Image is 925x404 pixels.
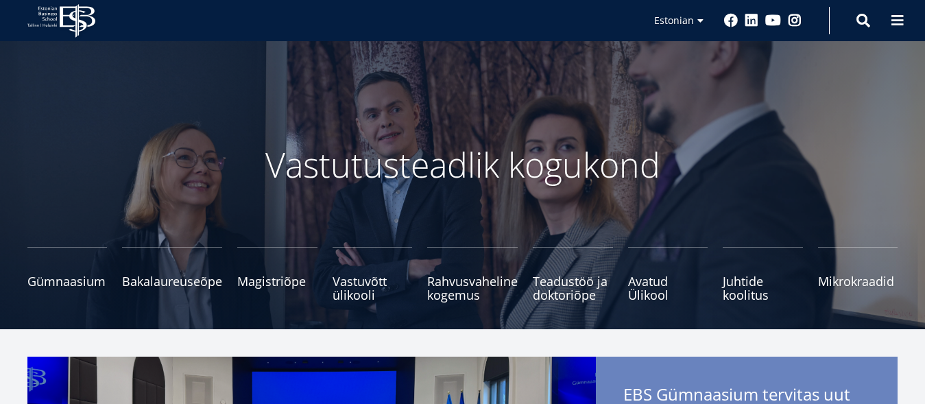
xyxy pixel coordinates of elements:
[237,247,317,302] a: Magistriõpe
[745,14,758,27] a: Linkedin
[333,247,412,302] a: Vastuvõtt ülikooli
[122,274,222,288] span: Bakalaureuseõpe
[333,274,412,302] span: Vastuvõtt ülikooli
[628,274,708,302] span: Avatud Ülikool
[427,274,518,302] span: Rahvusvaheline kogemus
[818,247,898,302] a: Mikrokraadid
[788,14,802,27] a: Instagram
[724,14,738,27] a: Facebook
[533,247,612,302] a: Teadustöö ja doktoriõpe
[723,274,802,302] span: Juhtide koolitus
[99,144,826,185] p: Vastutusteadlik kogukond
[427,247,518,302] a: Rahvusvaheline kogemus
[237,274,317,288] span: Magistriõpe
[723,247,802,302] a: Juhtide koolitus
[818,274,898,288] span: Mikrokraadid
[27,247,107,302] a: Gümnaasium
[765,14,781,27] a: Youtube
[533,274,612,302] span: Teadustöö ja doktoriõpe
[122,247,222,302] a: Bakalaureuseõpe
[628,247,708,302] a: Avatud Ülikool
[27,274,107,288] span: Gümnaasium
